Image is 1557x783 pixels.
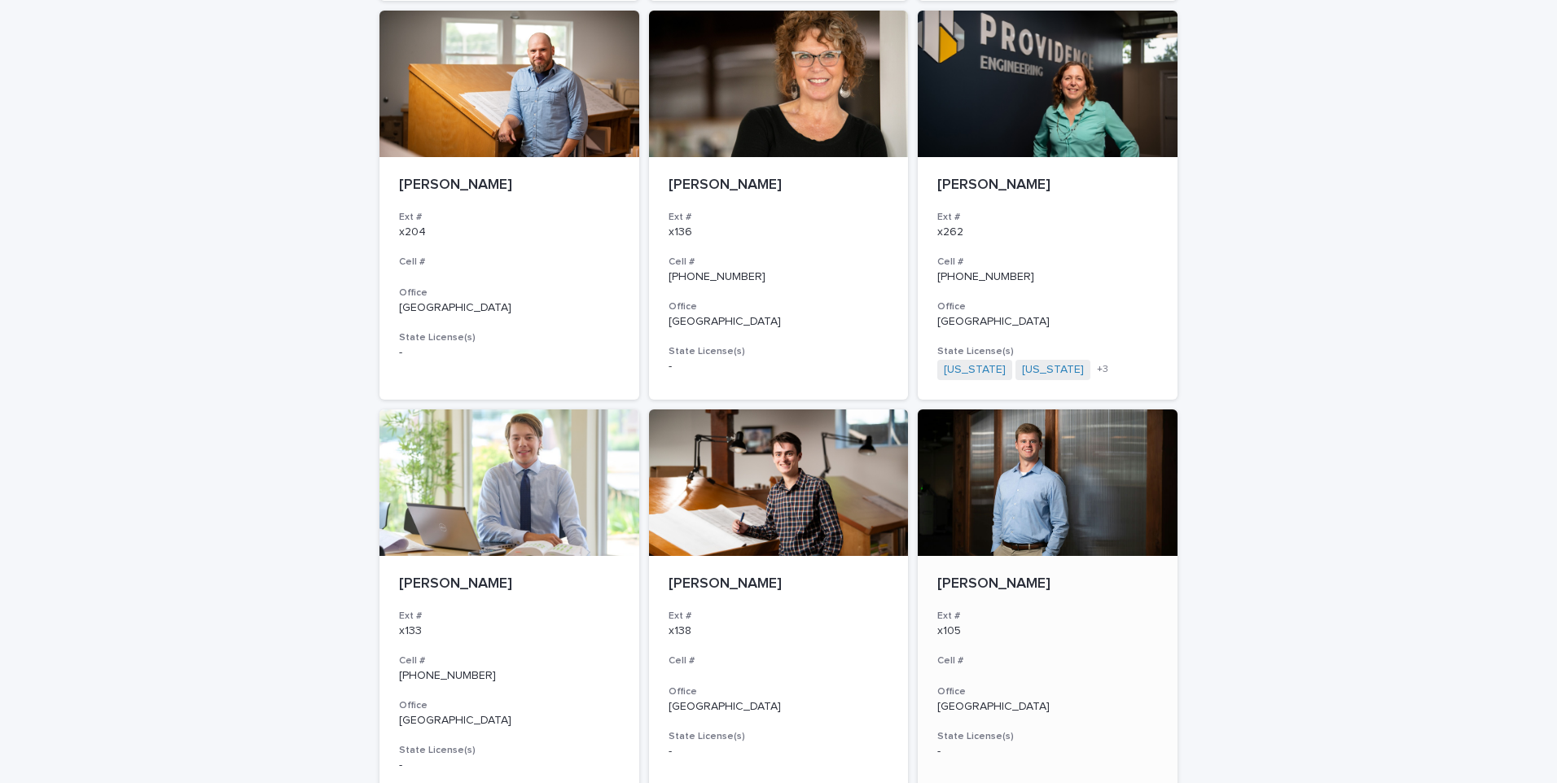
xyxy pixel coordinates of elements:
[669,271,765,282] a: [PHONE_NUMBER]
[937,700,1158,714] p: [GEOGRAPHIC_DATA]
[669,360,889,374] p: -
[937,256,1158,269] h3: Cell #
[669,745,889,759] p: -
[669,211,889,224] h3: Ext #
[399,625,422,636] a: x133
[937,300,1158,313] h3: Office
[399,575,620,593] p: [PERSON_NAME]
[937,610,1158,623] h3: Ext #
[399,670,496,681] a: [PHONE_NUMBER]
[669,300,889,313] h3: Office
[937,177,1158,195] p: [PERSON_NAME]
[937,345,1158,358] h3: State License(s)
[669,226,692,238] a: x136
[399,610,620,623] h3: Ext #
[937,315,1158,329] p: [GEOGRAPHIC_DATA]
[669,730,889,743] h3: State License(s)
[937,271,1034,282] a: [PHONE_NUMBER]
[669,610,889,623] h3: Ext #
[399,177,620,195] p: [PERSON_NAME]
[399,256,620,269] h3: Cell #
[918,11,1178,400] a: [PERSON_NAME]Ext #x262Cell #[PHONE_NUMBER]Office[GEOGRAPHIC_DATA]State License(s)[US_STATE] [US_S...
[399,759,620,772] p: -
[379,11,639,400] a: [PERSON_NAME]Ext #x204Cell #Office[GEOGRAPHIC_DATA]State License(s)-
[937,654,1158,667] h3: Cell #
[669,177,889,195] p: [PERSON_NAME]
[669,575,889,593] p: [PERSON_NAME]
[937,211,1158,224] h3: Ext #
[399,699,620,712] h3: Office
[399,654,620,667] h3: Cell #
[399,331,620,344] h3: State License(s)
[399,287,620,300] h3: Office
[937,685,1158,698] h3: Office
[937,730,1158,743] h3: State License(s)
[399,211,620,224] h3: Ext #
[669,625,691,636] a: x138
[937,575,1158,593] p: [PERSON_NAME]
[649,11,909,400] a: [PERSON_NAME]Ext #x136Cell #[PHONE_NUMBER]Office[GEOGRAPHIC_DATA]State License(s)-
[937,625,961,636] a: x105
[399,226,426,238] a: x204
[1022,363,1084,377] a: [US_STATE]
[944,363,1006,377] a: [US_STATE]
[669,256,889,269] h3: Cell #
[669,345,889,358] h3: State License(s)
[399,714,620,728] p: [GEOGRAPHIC_DATA]
[669,700,889,714] p: [GEOGRAPHIC_DATA]
[937,745,1158,759] p: -
[1097,365,1108,374] span: + 3
[399,301,620,315] p: [GEOGRAPHIC_DATA]
[399,346,620,360] p: -
[669,685,889,698] h3: Office
[937,226,963,238] a: x262
[669,315,889,329] p: [GEOGRAPHIC_DATA]
[669,654,889,667] h3: Cell #
[399,744,620,757] h3: State License(s)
